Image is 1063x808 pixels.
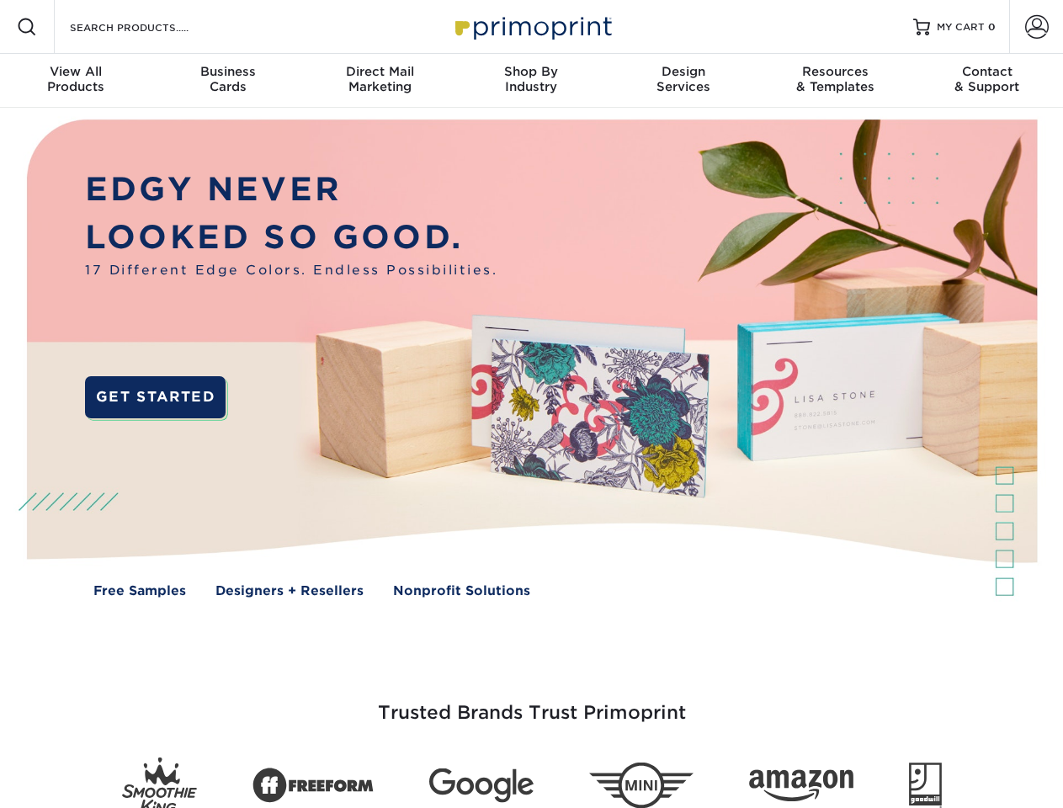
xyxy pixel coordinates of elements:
span: Design [608,64,759,79]
a: Nonprofit Solutions [393,582,530,601]
span: Shop By [455,64,607,79]
div: Services [608,64,759,94]
a: Free Samples [93,582,186,601]
a: Direct MailMarketing [304,54,455,108]
p: EDGY NEVER [85,166,497,214]
input: SEARCH PRODUCTS..... [68,17,232,37]
div: Cards [151,64,303,94]
h3: Trusted Brands Trust Primoprint [40,662,1024,744]
a: Designers + Resellers [215,582,364,601]
a: Resources& Templates [759,54,911,108]
p: LOOKED SO GOOD. [85,214,497,262]
div: Marketing [304,64,455,94]
img: Primoprint [448,8,616,45]
span: MY CART [937,20,985,35]
div: Industry [455,64,607,94]
span: 17 Different Edge Colors. Endless Possibilities. [85,261,497,280]
span: Direct Mail [304,64,455,79]
img: Goodwill [909,763,942,808]
img: Amazon [749,770,853,802]
a: Contact& Support [912,54,1063,108]
a: GET STARTED [85,376,226,418]
div: & Templates [759,64,911,94]
div: & Support [912,64,1063,94]
a: BusinessCards [151,54,303,108]
a: Shop ByIndustry [455,54,607,108]
img: Google [429,768,534,803]
span: Resources [759,64,911,79]
a: DesignServices [608,54,759,108]
span: Contact [912,64,1063,79]
span: 0 [988,21,996,33]
span: Business [151,64,303,79]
